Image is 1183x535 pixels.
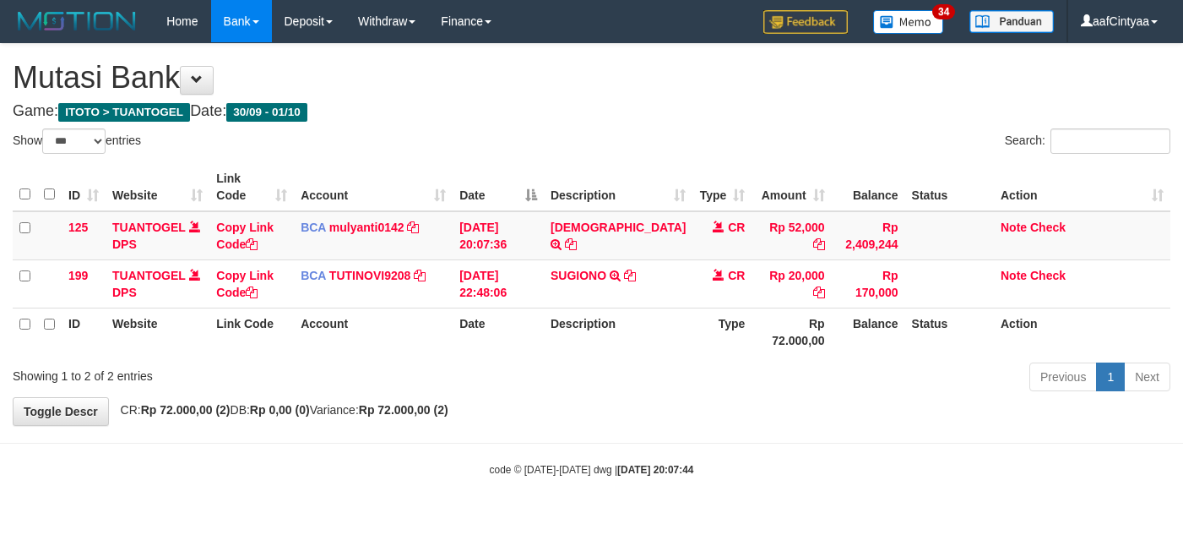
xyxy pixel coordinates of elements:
th: ID [62,308,106,356]
a: Copy Rp 52,000 to clipboard [813,237,825,251]
small: code © [DATE]-[DATE] dwg | [490,464,694,476]
th: Balance [832,308,905,356]
span: CR [728,269,745,282]
strong: Rp 0,00 (0) [250,403,310,417]
span: BCA [301,269,326,282]
strong: Rp 72.000,00 (2) [141,403,231,417]
th: Status [905,308,994,356]
a: Note [1001,269,1027,282]
label: Search: [1005,128,1170,154]
a: Note [1001,221,1027,234]
span: CR [728,221,745,234]
a: Copy mulyanti0142 to clipboard [407,221,419,234]
span: BCA [301,221,326,234]
a: Copy Link Code [216,269,274,299]
td: DPS [106,211,209,260]
td: DPS [106,259,209,308]
span: 30/09 - 01/10 [226,103,307,122]
a: Previous [1029,363,1097,391]
th: Website: activate to sort column ascending [106,163,209,211]
a: Copy WAHIDIN to clipboard [565,237,577,251]
img: MOTION_logo.png [13,8,141,34]
a: TUANTOGEL [112,221,186,234]
img: Feedback.jpg [763,10,848,34]
th: Type: activate to sort column ascending [692,163,752,211]
td: Rp 52,000 [752,211,831,260]
a: Copy Rp 20,000 to clipboard [813,286,825,299]
th: Date [453,308,544,356]
td: Rp 20,000 [752,259,831,308]
td: Rp 170,000 [832,259,905,308]
label: Show entries [13,128,141,154]
a: [DEMOGRAPHIC_DATA] [551,221,686,234]
a: Toggle Descr [13,397,109,426]
td: [DATE] 20:07:36 [453,211,544,260]
a: Copy Link Code [216,221,274,251]
th: Account: activate to sort column ascending [294,163,453,211]
span: 199 [68,269,88,282]
span: ITOTO > TUANTOGEL [58,103,190,122]
th: Amount: activate to sort column ascending [752,163,831,211]
span: CR: DB: Variance: [112,403,448,417]
a: SUGIONO [551,269,606,282]
th: Type [692,308,752,356]
th: Date: activate to sort column descending [453,163,544,211]
th: Link Code: activate to sort column ascending [209,163,294,211]
th: Action [994,308,1170,356]
th: Balance [832,163,905,211]
th: Link Code [209,308,294,356]
img: panduan.png [969,10,1054,33]
th: Account [294,308,453,356]
span: 125 [68,221,88,234]
strong: [DATE] 20:07:44 [617,464,693,476]
div: Showing 1 to 2 of 2 entries [13,361,480,385]
h4: Game: Date: [13,103,1170,120]
select: Showentries [42,128,106,154]
th: Status [905,163,994,211]
input: Search: [1050,128,1170,154]
th: Description: activate to sort column ascending [544,163,692,211]
a: mulyanti0142 [329,221,404,234]
a: 1 [1096,363,1125,391]
th: Description [544,308,692,356]
h1: Mutasi Bank [13,61,1170,95]
th: Action: activate to sort column ascending [994,163,1170,211]
a: Check [1030,269,1066,282]
img: Button%20Memo.svg [873,10,944,34]
span: 34 [932,4,955,19]
a: TUTINOVI9208 [329,269,410,282]
th: Rp 72.000,00 [752,308,831,356]
td: Rp 2,409,244 [832,211,905,260]
a: Copy SUGIONO to clipboard [624,269,636,282]
a: Check [1030,221,1066,234]
a: Next [1124,363,1170,391]
strong: Rp 72.000,00 (2) [359,403,448,417]
th: Website [106,308,209,356]
a: Copy TUTINOVI9208 to clipboard [414,269,426,282]
th: ID: activate to sort column ascending [62,163,106,211]
a: TUANTOGEL [112,269,186,282]
td: [DATE] 22:48:06 [453,259,544,308]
